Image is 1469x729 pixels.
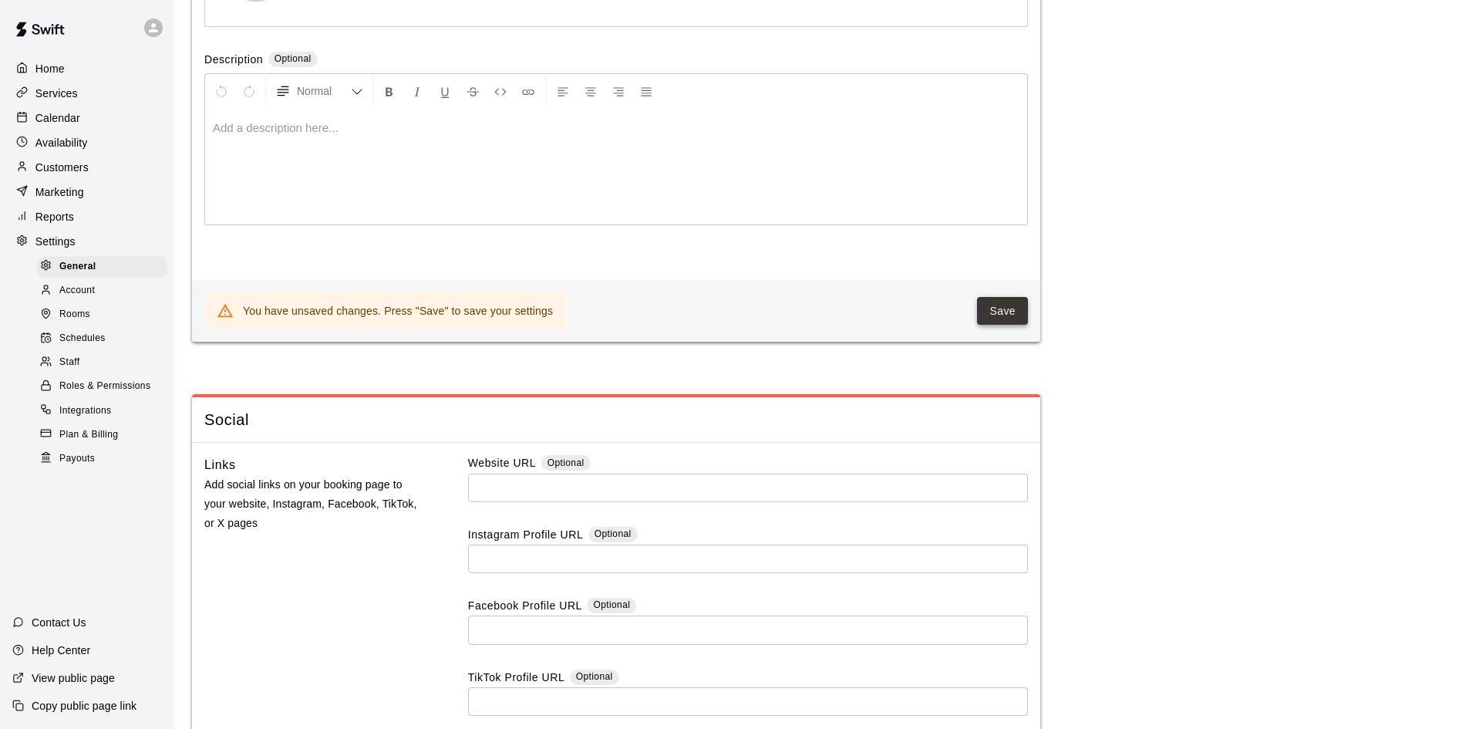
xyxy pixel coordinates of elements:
[515,77,541,105] button: Insert Link
[32,615,86,630] p: Contact Us
[204,475,419,534] p: Add social links on your booking page to your website, Instagram, Facebook, TikTok, or X pages
[12,230,161,253] a: Settings
[35,61,65,76] p: Home
[12,205,161,228] a: Reports
[32,670,115,686] p: View public page
[576,671,613,682] span: Optional
[468,455,536,473] label: Website URL
[37,400,167,422] div: Integrations
[32,643,90,658] p: Help Center
[593,599,630,610] span: Optional
[12,57,161,80] a: Home
[37,423,174,447] a: Plan & Billing
[59,307,90,322] span: Rooms
[35,234,76,249] p: Settings
[605,77,632,105] button: Right Align
[35,209,74,224] p: Reports
[37,351,174,375] a: Staff
[32,698,136,714] p: Copy public page link
[204,455,236,475] h6: Links
[37,447,174,471] a: Payouts
[243,297,553,325] div: You have unsaved changes. Press "Save" to save your settings
[59,331,106,346] span: Schedules
[297,83,351,99] span: Normal
[35,184,84,200] p: Marketing
[548,457,585,468] span: Optional
[487,77,514,105] button: Insert Code
[432,77,458,105] button: Format Underline
[37,256,167,278] div: General
[37,376,167,397] div: Roles & Permissions
[59,427,118,443] span: Plan & Billing
[269,77,369,105] button: Formatting Options
[977,297,1028,326] button: Save
[376,77,403,105] button: Format Bold
[59,379,150,394] span: Roles & Permissions
[59,403,112,419] span: Integrations
[236,77,262,105] button: Redo
[468,598,582,616] label: Facebook Profile URL
[37,304,167,326] div: Rooms
[595,528,632,539] span: Optional
[208,77,234,105] button: Undo
[468,670,564,687] label: TikTok Profile URL
[275,53,312,64] span: Optional
[35,135,88,150] p: Availability
[12,106,161,130] a: Calendar
[37,399,174,423] a: Integrations
[468,527,583,545] label: Instagram Profile URL
[37,303,174,327] a: Rooms
[37,424,167,446] div: Plan & Billing
[59,283,95,299] span: Account
[37,327,174,351] a: Schedules
[578,77,604,105] button: Center Align
[37,255,174,278] a: General
[633,77,659,105] button: Justify Align
[37,375,174,399] a: Roles & Permissions
[37,448,167,470] div: Payouts
[204,410,1028,430] span: Social
[37,352,167,373] div: Staff
[59,355,79,370] span: Staff
[12,131,161,154] a: Availability
[460,77,486,105] button: Format Strikethrough
[12,181,161,204] a: Marketing
[35,86,78,101] p: Services
[35,110,80,126] p: Calendar
[550,77,576,105] button: Left Align
[35,160,89,175] p: Customers
[37,280,167,302] div: Account
[204,52,263,69] label: Description
[59,451,95,467] span: Payouts
[37,328,167,349] div: Schedules
[59,259,96,275] span: General
[37,278,174,302] a: Account
[12,156,161,179] a: Customers
[404,77,430,105] button: Format Italics
[12,82,161,105] a: Services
